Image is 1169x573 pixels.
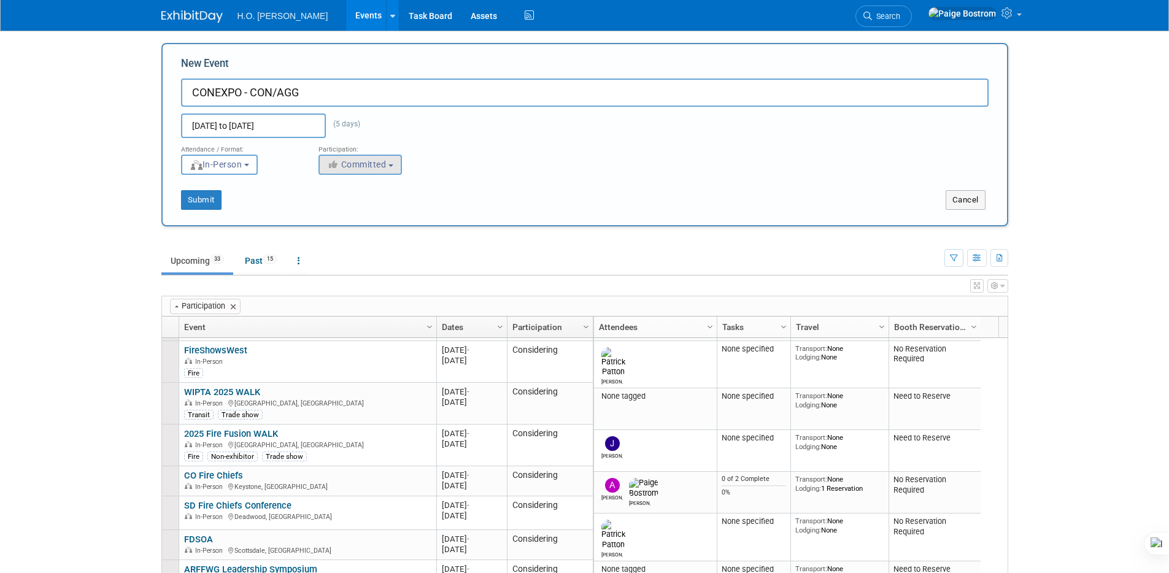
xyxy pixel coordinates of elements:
[161,249,233,272] a: Upcoming33
[495,322,505,332] span: Column Settings
[185,547,192,553] img: In-Person Event
[184,481,431,491] div: Keystone, [GEOGRAPHIC_DATA]
[184,345,247,356] a: FireShowsWest
[442,428,501,439] div: [DATE]
[722,317,782,337] a: Tasks
[722,344,785,354] div: None specified
[185,358,192,364] img: In-Person Event
[218,410,263,420] div: Trade show
[181,190,222,210] button: Submit
[795,517,827,525] span: Transport:
[210,255,224,264] span: 33
[184,410,214,420] div: Transit
[181,138,300,154] div: Attendance / Format:
[928,7,997,20] img: Paige Bostrom
[601,493,623,501] div: Arlen Larson
[181,79,989,107] input: Name of Trade Show / Conference
[237,11,328,21] span: H.O. [PERSON_NAME]
[722,391,785,401] div: None specified
[605,436,620,451] img: Jared Bostrom
[442,480,501,491] div: [DATE]
[629,498,650,506] div: Paige Bostrom
[195,358,226,366] span: In-Person
[195,399,226,407] span: In-Person
[184,428,278,439] a: 2025 Fire Fusion WALK
[181,56,229,75] label: New Event
[442,534,501,544] div: [DATE]
[185,399,192,406] img: In-Person Event
[601,451,623,459] div: Jared Bostrom
[207,452,258,461] div: Non-exhibitor
[507,466,593,496] td: Considering
[889,341,981,389] td: No Reservation Required
[184,511,431,521] div: Deadwood, [GEOGRAPHIC_DATA]
[795,564,827,573] span: Transport:
[442,510,501,521] div: [DATE]
[601,520,625,549] img: Patrick Patton
[326,120,360,128] span: (5 days)
[184,545,431,555] div: Scottsdale, [GEOGRAPHIC_DATA]
[855,6,912,27] a: Search
[442,397,501,407] div: [DATE]
[795,344,827,353] span: Transport:
[184,368,203,378] div: Fire
[795,353,821,361] span: Lodging:
[581,322,591,332] span: Column Settings
[442,439,501,449] div: [DATE]
[872,12,900,21] span: Search
[507,341,593,383] td: Considering
[598,391,712,401] div: None tagged
[795,475,827,483] span: Transport:
[795,433,884,451] div: None None
[579,317,593,335] a: Column Settings
[190,160,242,169] span: In-Person
[507,383,593,425] td: Considering
[318,138,438,154] div: Participation:
[442,470,501,480] div: [DATE]
[889,472,981,513] td: No Reservation Required
[181,155,258,175] button: In-Person
[185,441,192,447] img: In-Person Event
[894,317,973,337] a: Booth Reservation Status
[795,475,884,493] div: None 1 Reservation
[172,302,182,312] span: (sorted ascending)
[601,377,623,385] div: Patrick Patton
[967,317,981,335] a: Column Settings
[467,429,469,438] span: -
[318,155,402,175] button: Committed
[184,452,203,461] div: Fire
[327,160,387,169] span: Committed
[969,322,979,332] span: Column Settings
[442,355,501,366] div: [DATE]
[184,386,260,398] a: WIPTA 2025 WALK
[195,547,226,555] span: In-Person
[195,441,226,449] span: In-Person
[195,483,226,491] span: In-Person
[507,496,593,530] td: Considering
[795,391,827,400] span: Transport:
[795,517,884,534] div: None None
[507,425,593,466] td: Considering
[796,317,881,337] a: Travel
[705,322,715,332] span: Column Settings
[889,430,981,472] td: Need to Reserve
[184,398,431,408] div: [GEOGRAPHIC_DATA], [GEOGRAPHIC_DATA]
[795,344,884,362] div: None None
[795,391,884,409] div: None None
[601,347,625,377] img: Patrick Patton
[722,488,785,497] div: 0%
[467,501,469,510] span: -
[195,513,226,521] span: In-Person
[442,500,501,510] div: [DATE]
[262,452,307,461] div: Trade show
[263,255,277,264] span: 15
[184,317,428,337] a: Event
[185,483,192,489] img: In-Person Event
[184,534,213,545] a: FDSOA
[946,190,986,210] button: Cancel
[795,401,821,409] span: Lodging:
[442,544,501,555] div: [DATE]
[875,317,889,335] a: Column Settings
[703,317,717,335] a: Column Settings
[442,317,499,337] a: Dates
